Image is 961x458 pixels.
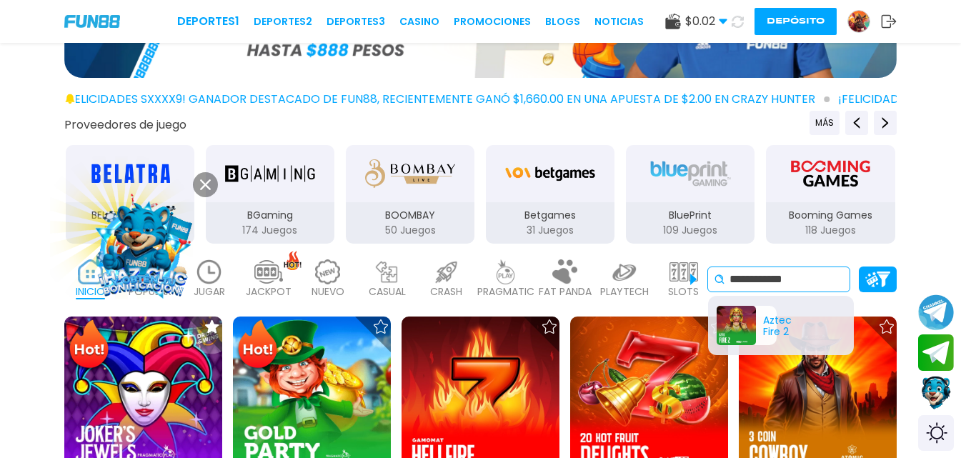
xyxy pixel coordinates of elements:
[626,223,755,238] p: 109 Juegos
[477,284,534,299] p: PRAGMATIC
[225,154,315,194] img: BGaming
[551,259,579,284] img: fat_panda_light.webp
[785,154,875,194] img: Booming Games
[755,8,837,35] button: Depósito
[66,208,194,223] p: BELATRA GAMES
[64,15,120,27] img: Company Logo
[206,208,334,223] p: BGaming
[200,144,340,245] button: BGaming
[669,259,698,284] img: slots_light.webp
[346,223,474,238] p: 50 Juegos
[254,259,283,284] img: jackpot_light.webp
[480,144,620,245] button: Betgames
[327,14,385,29] a: Deportes3
[626,208,755,223] p: BluePrint
[874,111,897,135] button: Next providers
[492,259,520,284] img: pragmatic_light.webp
[760,144,900,245] button: Booming Games
[85,154,175,194] img: BELATRA GAMES
[918,415,954,451] div: Switch theme
[454,14,531,29] a: Promociones
[66,223,194,238] p: 56 Juegos
[505,154,595,194] img: Betgames
[766,223,895,238] p: 118 Juegos
[373,259,402,284] img: casual_light.webp
[314,259,342,284] img: new_light.webp
[845,111,868,135] button: Previous providers
[76,177,209,309] img: Image Link
[918,334,954,372] button: Join telegram
[369,284,406,299] p: CASUAL
[312,284,344,299] p: NUEVO
[60,144,200,245] button: BELATRA GAMES
[620,144,760,245] button: BluePrint
[432,259,461,284] img: crash_light.webp
[918,374,954,412] button: Contact customer service
[177,13,239,30] a: Deportes1
[486,223,614,238] p: 31 Juegos
[918,294,954,331] button: Join telegram channel
[64,117,186,132] button: Proveedores de juego
[668,284,699,299] p: SLOTS
[234,318,281,374] img: Hot
[66,318,112,374] img: Hot
[539,284,592,299] p: FAT PANDA
[486,208,614,223] p: Betgames
[848,11,870,32] img: Avatar
[594,14,644,29] a: NOTICIAS
[399,14,439,29] a: CASINO
[346,208,474,223] p: BOOMBAY
[254,14,312,29] a: Deportes2
[246,284,292,299] p: JACKPOT
[430,284,462,299] p: CRASH
[865,272,890,287] img: Platform Filter
[284,251,302,270] img: hot
[766,208,895,223] p: Booming Games
[600,284,649,299] p: PLAYTECH
[645,154,735,194] img: BluePrint
[610,259,639,284] img: playtech_light.webp
[847,10,881,33] a: Avatar
[365,154,455,194] img: BOOMBAY
[64,91,830,108] span: ¡FELICIDADES sxxxx9! GANADOR DESTACADO DE FUN88, RECIENTEMENTE GANÓ $1,660.00 EN UNA APUESTA DE $...
[685,13,727,30] span: $ 0.02
[810,111,840,135] button: Previous providers
[206,223,334,238] p: 174 Juegos
[545,14,580,29] a: BLOGS
[340,144,480,245] button: BOOMBAY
